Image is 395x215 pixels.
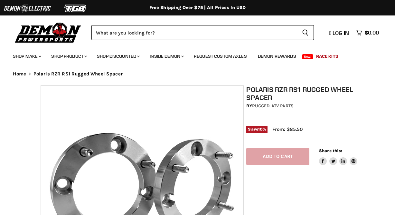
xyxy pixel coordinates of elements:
[3,2,52,15] img: Demon Electric Logo 2
[252,103,294,109] a: Rugged ATV Parts
[365,30,379,36] span: $0.00
[189,50,252,63] a: Request Custom Axles
[91,25,314,40] form: Product
[52,2,100,15] img: TGB Logo 2
[297,25,314,40] button: Search
[253,50,301,63] a: Demon Rewards
[333,30,349,36] span: Log in
[33,71,123,77] span: Polaris RZR RS1 Rugged Wheel Spacer
[13,71,26,77] a: Home
[246,103,357,110] div: by
[319,148,357,165] aside: Share this:
[326,30,353,36] a: Log in
[272,126,303,132] span: From: $85.50
[92,50,144,63] a: Shop Discounted
[302,54,313,59] span: New!
[319,148,342,153] span: Share this:
[13,21,83,44] img: Demon Powersports
[258,127,263,132] span: 10
[46,50,91,63] a: Shop Product
[311,50,343,63] a: Race Kits
[8,47,377,63] ul: Main menu
[246,85,357,102] h1: Polaris RZR RS1 Rugged Wheel Spacer
[246,126,268,133] span: Save %
[353,28,382,37] a: $0.00
[91,25,297,40] input: Search
[8,50,45,63] a: Shop Make
[145,50,188,63] a: Inside Demon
